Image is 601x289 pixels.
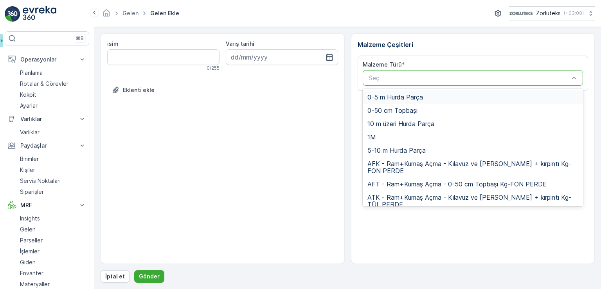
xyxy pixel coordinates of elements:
p: Gelen [20,226,36,233]
p: Ayarlar [20,102,38,110]
button: İptal et [101,270,130,283]
span: ATK - Ram+Kumaş Açma - Kılavuz ve [PERSON_NAME] + kırpıntı Kg-TÜL PERDE [367,194,579,208]
p: ⌘B [76,35,84,42]
img: logo [5,6,20,22]
p: Rotalar & Görevler [20,80,68,88]
p: Parseller [20,237,43,244]
span: 5-10 m Hurda Parça [367,147,426,154]
p: Insights [20,215,40,222]
a: Gelen [17,224,89,235]
p: Kişiler [20,166,35,174]
p: Birimler [20,155,39,163]
input: dd/mm/yyyy [226,49,338,65]
p: Varlıklar [20,115,74,123]
button: MRF [5,197,89,213]
p: Seç [369,73,570,83]
a: Ana Sayfa [102,12,111,18]
p: MRF [20,201,74,209]
p: Siparişler [20,188,44,196]
a: Varlıklar [17,127,89,138]
button: Dosya Yükle [107,84,159,96]
span: 10 m üzeri Hurda Parça [367,120,434,127]
p: Paydaşlar [20,142,74,150]
span: AFT - Ram+Kumaş Açma - 0-50 cm Topbaşı Kg-FON PERDE [367,181,547,188]
p: Operasyonlar [20,56,74,63]
button: Varlıklar [5,111,89,127]
p: Planlama [20,69,43,77]
p: İşlemler [20,247,40,255]
span: 1M [367,134,376,141]
p: Gönder [139,273,160,280]
p: Servis Noktaları [20,177,61,185]
a: Siparişler [17,186,89,197]
label: isim [107,40,119,47]
a: Gelen [122,10,139,16]
a: Envanter [17,268,89,279]
label: Varış tarihi [226,40,254,47]
button: Paydaşlar [5,138,89,154]
span: 0-50 cm Topbaşı [367,107,417,114]
p: ( +03:00 ) [564,10,584,16]
p: Envanter [20,269,43,277]
p: Materyaller [20,280,50,288]
a: Planlama [17,67,89,78]
p: Varlıklar [20,128,40,136]
button: Gönder [134,270,164,283]
p: İptal et [105,273,125,280]
label: Malzeme Türü [363,61,402,68]
img: logo_light-DOdMpM7g.png [23,6,56,22]
p: Eklenti ekle [123,86,155,94]
a: Giden [17,257,89,268]
p: 0 / 255 [207,65,220,71]
img: 6-1-9-3_wQBzyll.png [509,9,533,18]
span: 0-5 m Hurda Parça [367,94,423,101]
p: Malzeme Çeşitleri [358,40,588,49]
a: Kokpit [17,89,89,100]
a: İşlemler [17,246,89,257]
button: Zorluteks(+03:00) [509,6,595,20]
a: Rotalar & Görevler [17,78,89,89]
a: Ayarlar [17,100,89,111]
p: Giden [20,258,36,266]
a: Servis Noktaları [17,175,89,186]
a: Birimler [17,154,89,164]
span: AFK - Ram+Kumaş Açma - Kılavuz ve [PERSON_NAME] + kırpıntı Kg-FON PERDE [367,160,579,174]
a: Kişiler [17,164,89,175]
a: Parseller [17,235,89,246]
p: Zorluteks [536,9,561,17]
span: Gelen ekle [149,9,181,17]
button: Operasyonlar [5,52,89,67]
p: Kokpit [20,91,36,99]
a: Insights [17,213,89,224]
